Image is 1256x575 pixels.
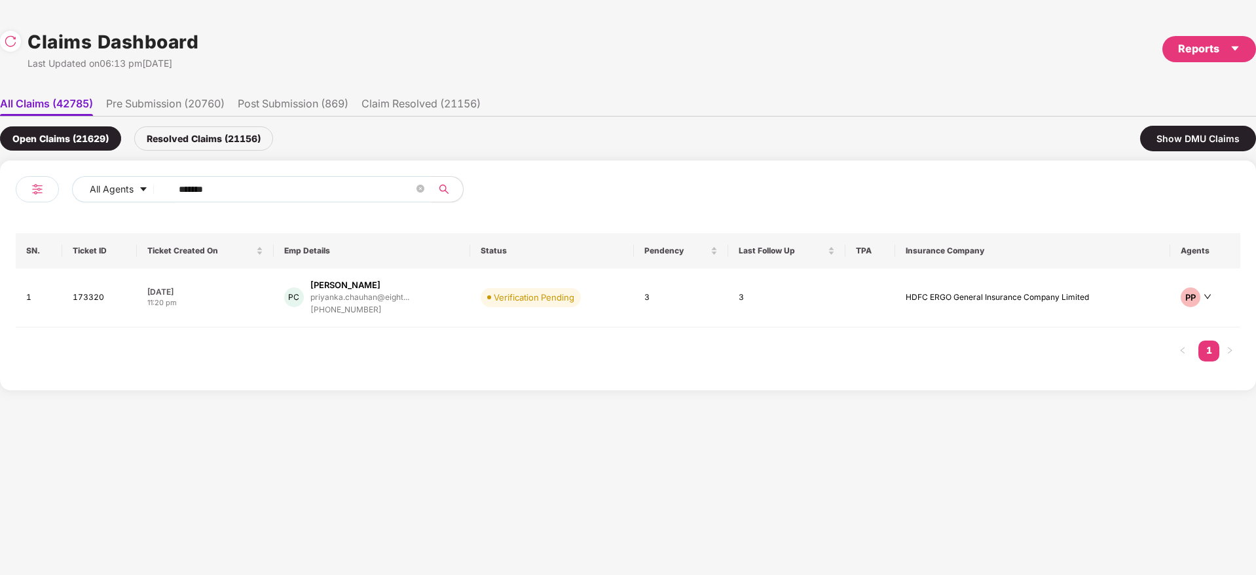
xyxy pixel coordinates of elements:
[147,286,263,297] div: [DATE]
[739,246,825,256] span: Last Follow Up
[238,97,348,116] li: Post Submission (869)
[72,176,176,202] button: All Agentscaret-down
[274,233,471,269] th: Emp Details
[106,97,225,116] li: Pre Submission (20760)
[494,291,574,304] div: Verification Pending
[137,233,274,269] th: Ticket Created On
[431,176,464,202] button: search
[284,287,304,307] div: PC
[1140,126,1256,151] div: Show DMU Claims
[16,269,62,327] td: 1
[90,182,134,196] span: All Agents
[28,28,198,56] h1: Claims Dashboard
[1198,341,1219,362] li: 1
[1172,341,1193,362] li: Previous Page
[310,293,409,301] div: priyanka.chauhan@eight...
[147,246,253,256] span: Ticket Created On
[416,183,424,196] span: close-circle
[1226,346,1234,354] span: right
[134,126,273,151] div: Resolved Claims (21156)
[431,184,456,195] span: search
[29,181,45,197] img: svg+xml;base64,PHN2ZyB4bWxucz0iaHR0cDovL3d3dy53My5vcmcvMjAwMC9zdmciIHdpZHRoPSIyNCIgaGVpZ2h0PSIyNC...
[416,185,424,193] span: close-circle
[1181,287,1200,307] div: PP
[361,97,481,116] li: Claim Resolved (21156)
[1219,341,1240,362] li: Next Page
[1170,233,1240,269] th: Agents
[895,233,1171,269] th: Insurance Company
[634,233,728,269] th: Pendency
[470,233,633,269] th: Status
[728,269,845,327] td: 3
[28,56,198,71] div: Last Updated on 06:13 pm[DATE]
[4,35,17,48] img: svg+xml;base64,PHN2ZyBpZD0iUmVsb2FkLTMyeDMyIiB4bWxucz0iaHR0cDovL3d3dy53My5vcmcvMjAwMC9zdmciIHdpZH...
[1230,43,1240,54] span: caret-down
[1198,341,1219,360] a: 1
[1178,41,1240,57] div: Reports
[845,233,895,269] th: TPA
[644,246,708,256] span: Pendency
[310,279,380,291] div: [PERSON_NAME]
[1204,293,1211,301] span: down
[147,297,263,308] div: 11:20 pm
[62,269,136,327] td: 173320
[1219,341,1240,362] button: right
[895,269,1171,327] td: HDFC ERGO General Insurance Company Limited
[728,233,845,269] th: Last Follow Up
[634,269,728,327] td: 3
[310,304,409,316] div: [PHONE_NUMBER]
[1172,341,1193,362] button: left
[62,233,136,269] th: Ticket ID
[1179,346,1187,354] span: left
[139,185,148,195] span: caret-down
[16,233,62,269] th: SN.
